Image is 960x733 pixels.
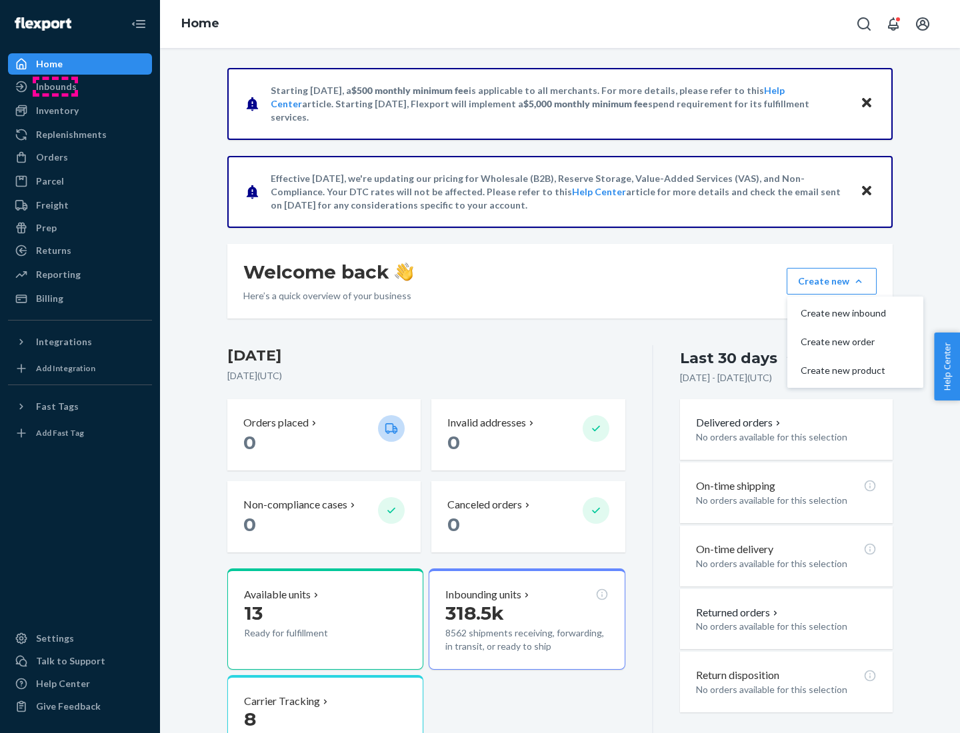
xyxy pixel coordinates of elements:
[8,124,152,145] a: Replenishments
[36,128,107,141] div: Replenishments
[8,673,152,694] a: Help Center
[680,348,777,368] div: Last 30 days
[8,76,152,97] a: Inbounds
[243,513,256,536] span: 0
[447,513,460,536] span: 0
[696,430,877,444] p: No orders available for this selection
[36,151,68,164] div: Orders
[36,244,71,257] div: Returns
[244,694,320,709] p: Carrier Tracking
[8,171,152,192] a: Parcel
[227,345,625,366] h3: [DATE]
[227,399,421,470] button: Orders placed 0
[243,289,413,303] p: Here’s a quick overview of your business
[8,628,152,649] a: Settings
[36,104,79,117] div: Inventory
[8,422,152,444] a: Add Fast Tag
[696,415,783,430] button: Delivered orders
[858,182,875,201] button: Close
[431,481,625,552] button: Canceled orders 0
[8,331,152,353] button: Integrations
[851,11,877,37] button: Open Search Box
[801,366,886,375] span: Create new product
[880,11,907,37] button: Open notifications
[243,497,347,512] p: Non-compliance cases
[8,264,152,285] a: Reporting
[696,542,773,557] p: On-time delivery
[572,186,626,197] a: Help Center
[696,605,781,620] button: Returned orders
[351,85,469,96] span: $500 monthly minimum fee
[8,53,152,75] a: Home
[909,11,936,37] button: Open account menu
[447,415,526,430] p: Invalid addresses
[801,337,886,347] span: Create new order
[36,427,84,438] div: Add Fast Tag
[790,328,921,357] button: Create new order
[787,268,877,295] button: Create newCreate new inboundCreate new orderCreate new product
[36,268,81,281] div: Reporting
[36,677,90,690] div: Help Center
[429,568,625,670] button: Inbounding units318.5k8562 shipments receiving, forwarding, in transit, or ready to ship
[271,84,847,124] p: Starting [DATE], a is applicable to all merchants. For more details, please refer to this article...
[227,481,421,552] button: Non-compliance cases 0
[271,172,847,212] p: Effective [DATE], we're updating our pricing for Wholesale (B2B), Reserve Storage, Value-Added Se...
[227,568,423,670] button: Available units13Ready for fulfillment
[696,557,877,570] p: No orders available for this selection
[8,147,152,168] a: Orders
[680,371,772,384] p: [DATE] - [DATE] ( UTC )
[36,292,63,305] div: Billing
[227,369,625,382] p: [DATE] ( UTC )
[8,650,152,672] a: Talk to Support
[934,333,960,400] button: Help Center
[8,217,152,239] a: Prep
[8,195,152,216] a: Freight
[445,587,521,602] p: Inbounding units
[696,668,779,683] p: Return disposition
[696,683,877,696] p: No orders available for this selection
[395,263,413,281] img: hand-wave emoji
[36,221,57,235] div: Prep
[8,696,152,717] button: Give Feedback
[696,494,877,507] p: No orders available for this selection
[523,98,648,109] span: $5,000 monthly minimum fee
[858,94,875,113] button: Close
[445,626,608,653] p: 8562 shipments receiving, forwarding, in transit, or ready to ship
[181,16,219,31] a: Home
[243,260,413,284] h1: Welcome back
[36,175,64,188] div: Parcel
[447,497,522,512] p: Canceled orders
[801,309,886,318] span: Create new inbound
[36,363,95,374] div: Add Integration
[36,632,74,645] div: Settings
[36,400,79,413] div: Fast Tags
[243,415,309,430] p: Orders placed
[243,431,256,454] span: 0
[244,626,367,640] p: Ready for fulfillment
[696,620,877,633] p: No orders available for this selection
[171,5,230,43] ol: breadcrumbs
[36,335,92,349] div: Integrations
[8,100,152,121] a: Inventory
[15,17,71,31] img: Flexport logo
[8,358,152,379] a: Add Integration
[790,299,921,328] button: Create new inbound
[244,587,311,602] p: Available units
[244,708,256,730] span: 8
[790,357,921,385] button: Create new product
[244,602,263,624] span: 13
[431,399,625,470] button: Invalid addresses 0
[125,11,152,37] button: Close Navigation
[36,654,105,668] div: Talk to Support
[445,602,504,624] span: 318.5k
[8,288,152,309] a: Billing
[447,431,460,454] span: 0
[36,80,77,93] div: Inbounds
[8,240,152,261] a: Returns
[36,57,63,71] div: Home
[36,700,101,713] div: Give Feedback
[8,396,152,417] button: Fast Tags
[696,478,775,494] p: On-time shipping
